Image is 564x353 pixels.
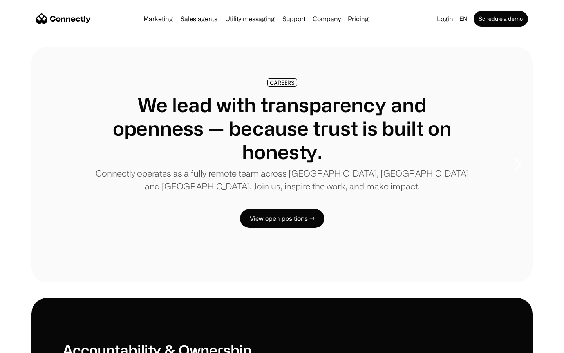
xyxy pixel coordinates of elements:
div: next slide [501,126,533,204]
a: home [36,13,91,25]
a: Sales agents [177,16,221,22]
div: CAREERS [270,80,295,86]
a: Utility messaging [222,16,278,22]
div: 1 of 8 [31,47,533,282]
a: View open positions → [240,209,324,228]
div: carousel [31,47,533,282]
aside: Language selected: English [8,338,47,350]
a: Schedule a demo [474,11,528,27]
a: Login [434,13,456,24]
a: Support [279,16,309,22]
div: en [456,13,472,24]
a: Pricing [345,16,372,22]
div: en [459,13,467,24]
ul: Language list [16,339,47,350]
h1: We lead with transparency and openness — because trust is built on honesty. [94,93,470,164]
a: Marketing [140,16,176,22]
p: Connectly operates as a fully remote team across [GEOGRAPHIC_DATA], [GEOGRAPHIC_DATA] and [GEOGRA... [94,167,470,193]
div: Company [313,13,341,24]
div: Company [310,13,343,24]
